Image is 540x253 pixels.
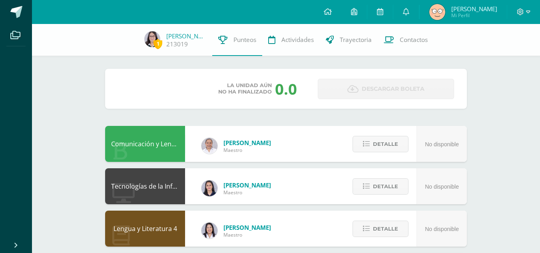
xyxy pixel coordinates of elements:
[201,223,217,239] img: fd1196377973db38ffd7ffd912a4bf7e.png
[353,221,408,237] button: Detalle
[223,139,271,147] span: [PERSON_NAME]
[400,36,428,44] span: Contactos
[340,36,372,44] span: Trayectoria
[105,211,185,247] div: Lengua y Literatura 4
[105,168,185,204] div: Tecnologías de la Información y la Comunicación 4
[223,223,271,231] span: [PERSON_NAME]
[153,39,162,49] span: 1
[373,137,398,151] span: Detalle
[425,183,459,190] span: No disponible
[223,231,271,238] span: Maestro
[373,179,398,194] span: Detalle
[166,32,206,40] a: [PERSON_NAME]
[223,147,271,153] span: Maestro
[218,82,272,95] span: La unidad aún no ha finalizado
[166,40,188,48] a: 213019
[353,136,408,152] button: Detalle
[429,4,445,20] img: 667098a006267a6223603c07e56c782e.png
[212,24,262,56] a: Punteos
[281,36,314,44] span: Actividades
[451,5,497,13] span: [PERSON_NAME]
[144,31,160,47] img: 07f72299047296dc8baa6628d0fb2535.png
[353,178,408,195] button: Detalle
[105,126,185,162] div: Comunicación y Lenguaje L3 Inglés 4
[320,24,378,56] a: Trayectoria
[223,181,271,189] span: [PERSON_NAME]
[425,226,459,232] span: No disponible
[451,12,497,19] span: Mi Perfil
[275,78,297,99] div: 0.0
[362,79,424,99] span: Descargar boleta
[373,221,398,236] span: Detalle
[223,189,271,196] span: Maestro
[378,24,434,56] a: Contactos
[233,36,256,44] span: Punteos
[201,138,217,154] img: 04fbc0eeb5f5f8cf55eb7ff53337e28b.png
[262,24,320,56] a: Actividades
[201,180,217,196] img: dbcf09110664cdb6f63fe058abfafc14.png
[425,141,459,147] span: No disponible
